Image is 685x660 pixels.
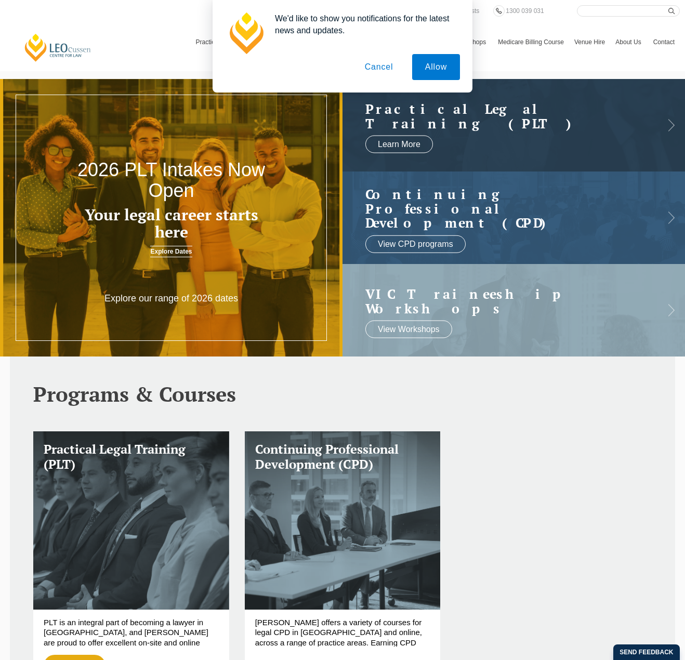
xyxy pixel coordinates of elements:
[33,431,229,610] a: Practical Legal Training (PLT)
[69,160,274,201] h2: 2026 PLT Intakes Now Open
[44,442,219,472] h3: Practical Legal Training (PLT)
[365,287,641,315] a: VIC Traineeship Workshops
[267,12,460,36] div: We'd like to show you notifications for the latest news and updates.
[352,54,406,80] button: Cancel
[365,321,452,338] a: View Workshops
[365,187,641,230] h2: Continuing Professional Development (CPD)
[225,12,267,54] img: notification icon
[33,382,652,405] h2: Programs & Courses
[44,617,219,646] p: PLT is an integral part of becoming a lawyer in [GEOGRAPHIC_DATA], and [PERSON_NAME] are proud to...
[412,54,460,80] button: Allow
[365,235,466,253] a: View CPD programs
[255,617,430,646] p: [PERSON_NAME] offers a variety of courses for legal CPD in [GEOGRAPHIC_DATA] and online, across a...
[365,136,433,153] a: Learn More
[245,431,441,610] a: Continuing Professional Development (CPD)
[365,187,641,230] a: Continuing ProfessionalDevelopment (CPD)
[69,206,274,241] h3: Your legal career starts here
[103,293,240,305] p: Explore our range of 2026 dates
[365,102,641,130] a: Practical LegalTraining (PLT)
[365,102,641,130] h2: Practical Legal Training (PLT)
[255,442,430,472] h3: Continuing Professional Development (CPD)
[150,246,192,257] a: Explore Dates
